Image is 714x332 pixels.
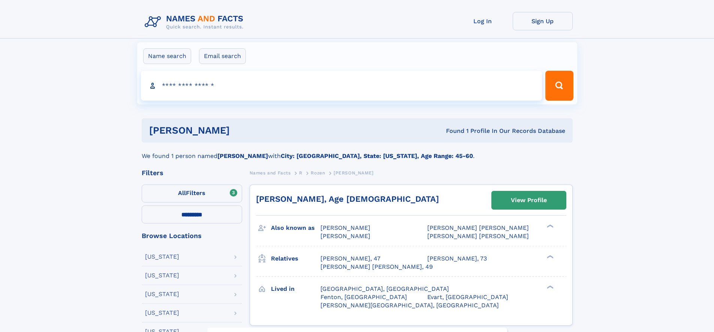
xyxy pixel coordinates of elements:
span: [PERSON_NAME] [320,232,370,240]
button: Search Button [545,71,573,101]
label: Name search [143,48,191,64]
a: [PERSON_NAME], 47 [320,255,380,263]
div: Browse Locations [142,232,242,239]
span: [PERSON_NAME] [PERSON_NAME] [427,232,529,240]
a: R [299,168,302,177]
span: [PERSON_NAME] [PERSON_NAME] [427,224,529,231]
label: Email search [199,48,246,64]
a: Sign Up [513,12,573,30]
a: View Profile [492,191,566,209]
span: [PERSON_NAME][GEOGRAPHIC_DATA], [GEOGRAPHIC_DATA] [320,302,499,309]
h3: Also known as [271,222,320,234]
h3: Relatives [271,252,320,265]
span: All [178,189,186,197]
div: View Profile [511,192,547,209]
h1: [PERSON_NAME] [149,126,338,135]
span: [GEOGRAPHIC_DATA], [GEOGRAPHIC_DATA] [320,285,449,292]
img: Logo Names and Facts [142,12,250,32]
span: Rozen [311,170,325,176]
div: ❯ [545,254,554,259]
h3: Lived in [271,283,320,295]
div: [US_STATE] [145,272,179,278]
div: [US_STATE] [145,310,179,316]
div: [US_STATE] [145,291,179,297]
a: Log In [453,12,513,30]
div: ❯ [545,224,554,229]
span: Fenton, [GEOGRAPHIC_DATA] [320,293,407,301]
span: Evart, [GEOGRAPHIC_DATA] [427,293,508,301]
div: We found 1 person named with . [142,143,573,161]
a: Names and Facts [250,168,291,177]
div: Found 1 Profile In Our Records Database [338,127,565,135]
a: [PERSON_NAME] [PERSON_NAME], 49 [320,263,433,271]
span: [PERSON_NAME] [334,170,374,176]
b: City: [GEOGRAPHIC_DATA], State: [US_STATE], Age Range: 45-60 [281,152,473,159]
div: Filters [142,170,242,176]
div: [US_STATE] [145,254,179,260]
input: search input [141,71,542,101]
label: Filters [142,185,242,202]
span: R [299,170,302,176]
a: [PERSON_NAME], Age [DEMOGRAPHIC_DATA] [256,194,439,204]
div: ❯ [545,284,554,289]
b: [PERSON_NAME] [217,152,268,159]
a: [PERSON_NAME], 73 [427,255,487,263]
span: [PERSON_NAME] [320,224,370,231]
a: Rozen [311,168,325,177]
